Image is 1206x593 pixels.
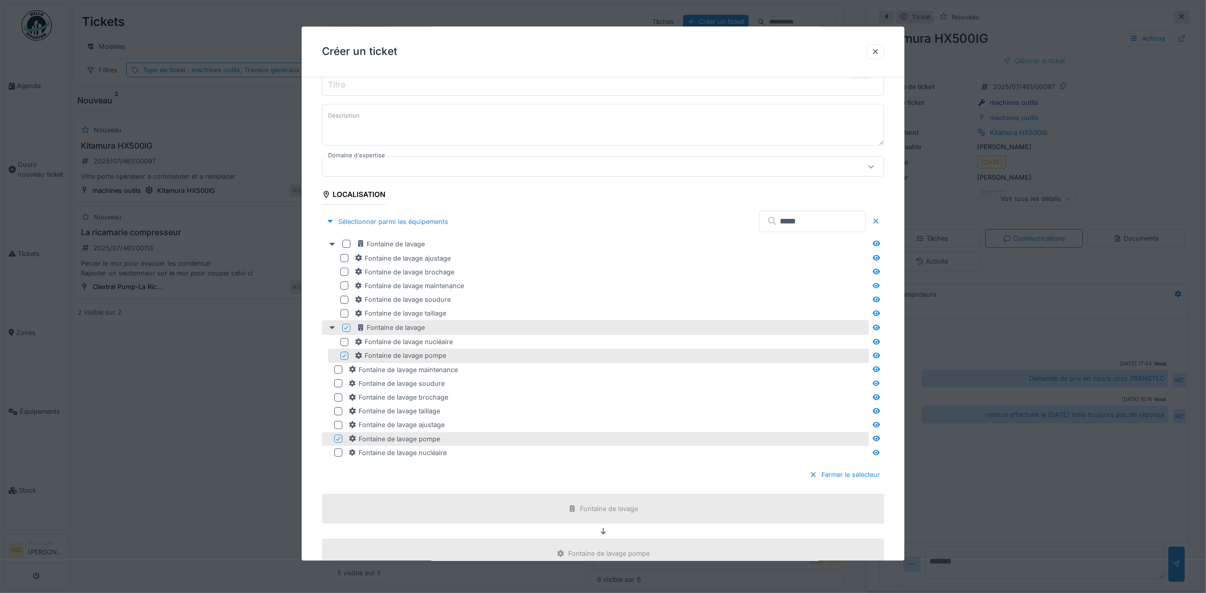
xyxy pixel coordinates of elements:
div: Fontaine de lavage [357,323,425,333]
h3: Créer un ticket [322,45,397,58]
div: Fontaine de lavage brochage [355,267,454,277]
div: Fontaine de lavage taillage [355,309,446,319]
div: Sélectionner parmi les équipements [322,215,452,229]
div: Fontaine de lavage ajustage [348,420,445,430]
div: Fontaine de lavage pompe [348,434,440,444]
div: Fontaine de lavage nucléaire [355,337,453,347]
div: Fontaine de lavage pompe [355,351,446,361]
div: Fontaine de lavage brochage [348,392,448,402]
div: Fontaine de lavage [580,504,638,514]
label: Domaine d'expertise [326,152,387,160]
div: Fontaine de lavage ajustage [355,253,451,263]
div: Fontaine de lavage soudure [355,295,451,304]
div: Fermer le sélecteur [805,468,884,482]
div: Fontaine de lavage [357,239,425,249]
div: Fontaine de lavage maintenance [348,365,458,375]
div: Fontaine de lavage taillage [348,407,440,416]
div: Fontaine de lavage pompe [569,549,650,559]
div: Fontaine de lavage nucléaire [348,448,447,458]
div: Localisation [322,187,386,205]
div: Fontaine de lavage soudure [348,379,445,388]
label: Titre [326,79,347,91]
div: Fontaine de lavage maintenance [355,281,464,291]
label: Description [326,110,362,123]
